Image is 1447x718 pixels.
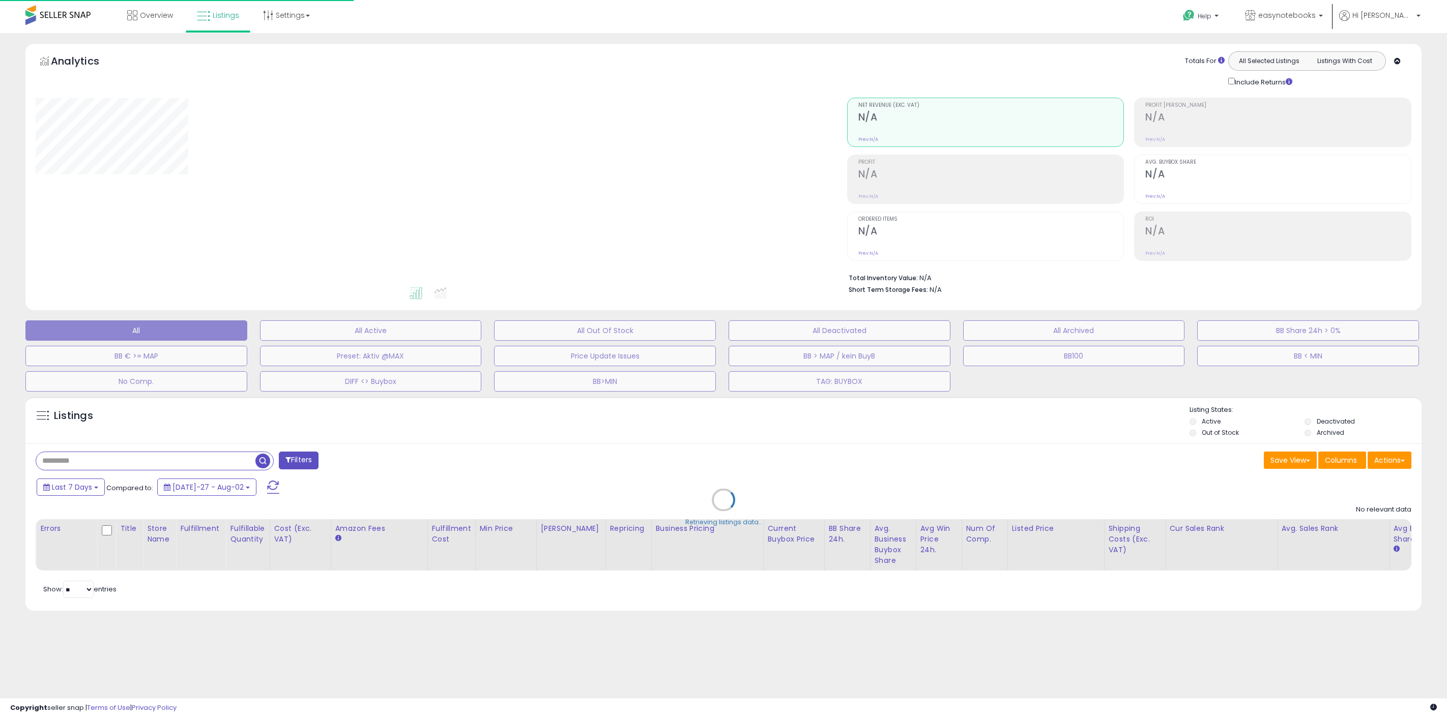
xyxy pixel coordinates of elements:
b: Short Term Storage Fees: [849,285,928,294]
small: Prev: N/A [858,136,878,142]
span: Avg. Buybox Share [1145,160,1411,165]
h2: N/A [1145,225,1411,239]
button: BB € >= MAP [25,346,247,366]
button: All Active [260,320,482,341]
button: Listings With Cost [1307,54,1382,68]
button: TAG: BUYBOX [729,371,950,392]
h5: Analytics [51,54,119,71]
button: DIFF <> Buybox [260,371,482,392]
span: ROI [1145,217,1411,222]
small: Prev: N/A [1145,136,1165,142]
li: N/A [849,271,1404,283]
button: All Selected Listings [1231,54,1307,68]
div: Include Returns [1221,76,1305,87]
button: Price Update Issues [494,346,716,366]
h2: N/A [1145,111,1411,125]
span: Profit [PERSON_NAME] [1145,103,1411,108]
span: Help [1198,12,1211,20]
span: Hi [PERSON_NAME] [1352,10,1413,20]
h2: N/A [858,225,1124,239]
h2: N/A [858,111,1124,125]
button: BB100 [963,346,1185,366]
span: Ordered Items [858,217,1124,222]
small: Prev: N/A [858,250,878,256]
button: All Out Of Stock [494,320,716,341]
small: Prev: N/A [1145,193,1165,199]
button: All [25,320,247,341]
button: No Comp. [25,371,247,392]
h2: N/A [858,168,1124,182]
a: Hi [PERSON_NAME] [1339,10,1421,33]
button: All Deactivated [729,320,950,341]
button: All Archived [963,320,1185,341]
span: Net Revenue (Exc. VAT) [858,103,1124,108]
b: Total Inventory Value: [849,274,918,282]
div: Retrieving listings data.. [685,518,762,527]
button: BB > MAP / kein BuyB [729,346,950,366]
small: Prev: N/A [1145,250,1165,256]
small: Prev: N/A [858,193,878,199]
h2: N/A [1145,168,1411,182]
i: Get Help [1182,9,1195,22]
button: BB < MIN [1197,346,1419,366]
span: Profit [858,160,1124,165]
div: Totals For [1185,56,1225,66]
a: Help [1175,2,1229,33]
button: BB>MIN [494,371,716,392]
button: Preset: Aktiv @MAX [260,346,482,366]
span: N/A [930,285,942,294]
button: BB Share 24h > 0% [1197,320,1419,341]
span: easynotebooks [1258,10,1316,20]
span: Overview [140,10,173,20]
span: Listings [213,10,239,20]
